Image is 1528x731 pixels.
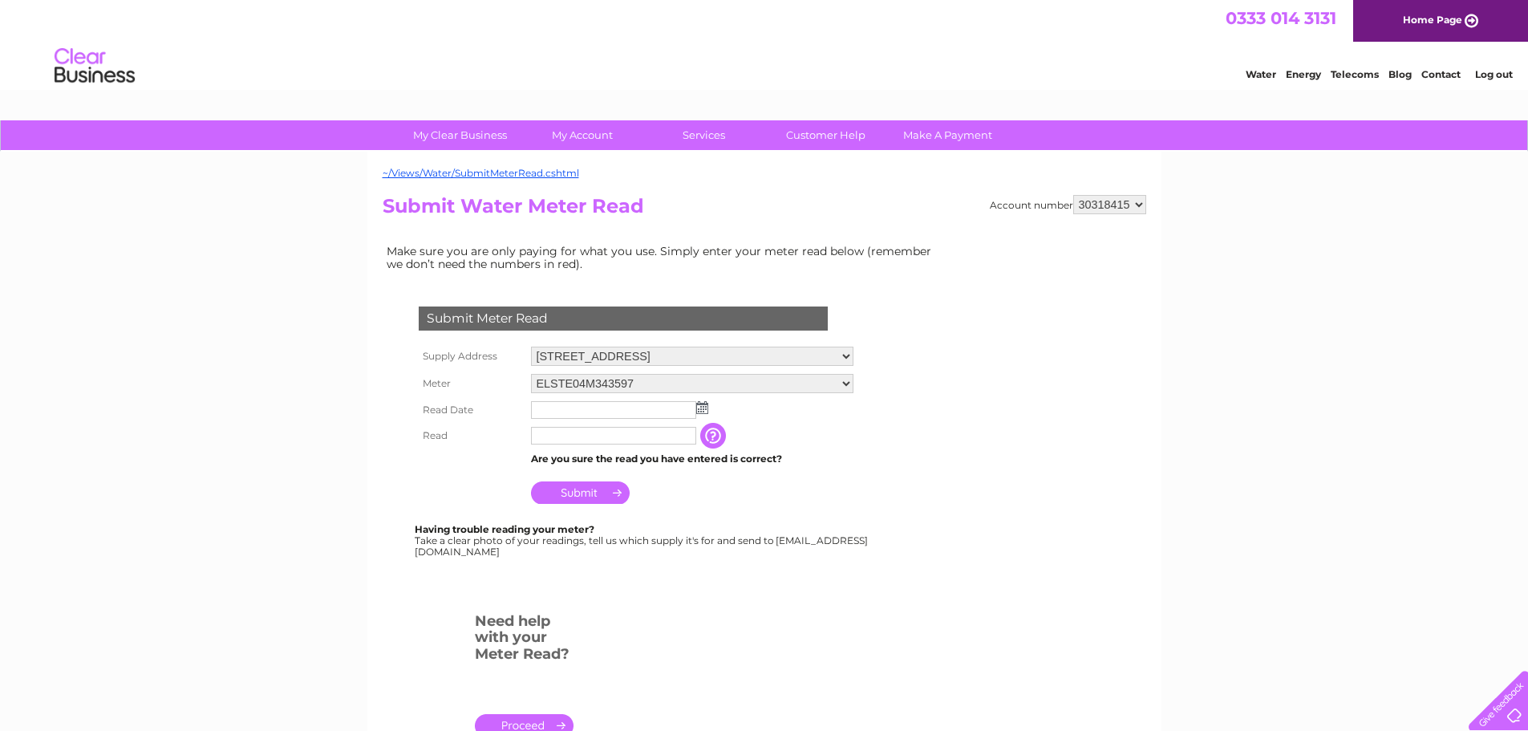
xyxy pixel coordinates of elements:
[527,449,857,469] td: Are you sure the read you have entered is correct?
[415,397,527,423] th: Read Date
[1331,68,1379,80] a: Telecoms
[383,195,1146,225] h2: Submit Water Meter Read
[700,423,729,449] input: Information
[386,9,1144,78] div: Clear Business is a trading name of Verastar Limited (registered in [GEOGRAPHIC_DATA] No. 3667643...
[1388,68,1412,80] a: Blog
[415,523,594,535] b: Having trouble reading your meter?
[882,120,1014,150] a: Make A Payment
[419,307,828,331] div: Submit Meter Read
[415,370,527,397] th: Meter
[760,120,892,150] a: Customer Help
[1246,68,1276,80] a: Water
[415,343,527,370] th: Supply Address
[990,195,1146,214] div: Account number
[638,120,770,150] a: Services
[1226,8,1336,28] a: 0333 014 3131
[394,120,526,150] a: My Clear Business
[415,524,870,557] div: Take a clear photo of your readings, tell us which supply it's for and send to [EMAIL_ADDRESS][DO...
[1286,68,1321,80] a: Energy
[1421,68,1461,80] a: Contact
[696,401,708,414] img: ...
[54,42,136,91] img: logo.png
[1475,68,1513,80] a: Log out
[531,481,630,504] input: Submit
[475,610,574,671] h3: Need help with your Meter Read?
[516,120,648,150] a: My Account
[415,423,527,449] th: Read
[383,167,579,179] a: ~/Views/Water/SubmitMeterRead.cshtml
[383,241,944,274] td: Make sure you are only paying for what you use. Simply enter your meter read below (remember we d...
